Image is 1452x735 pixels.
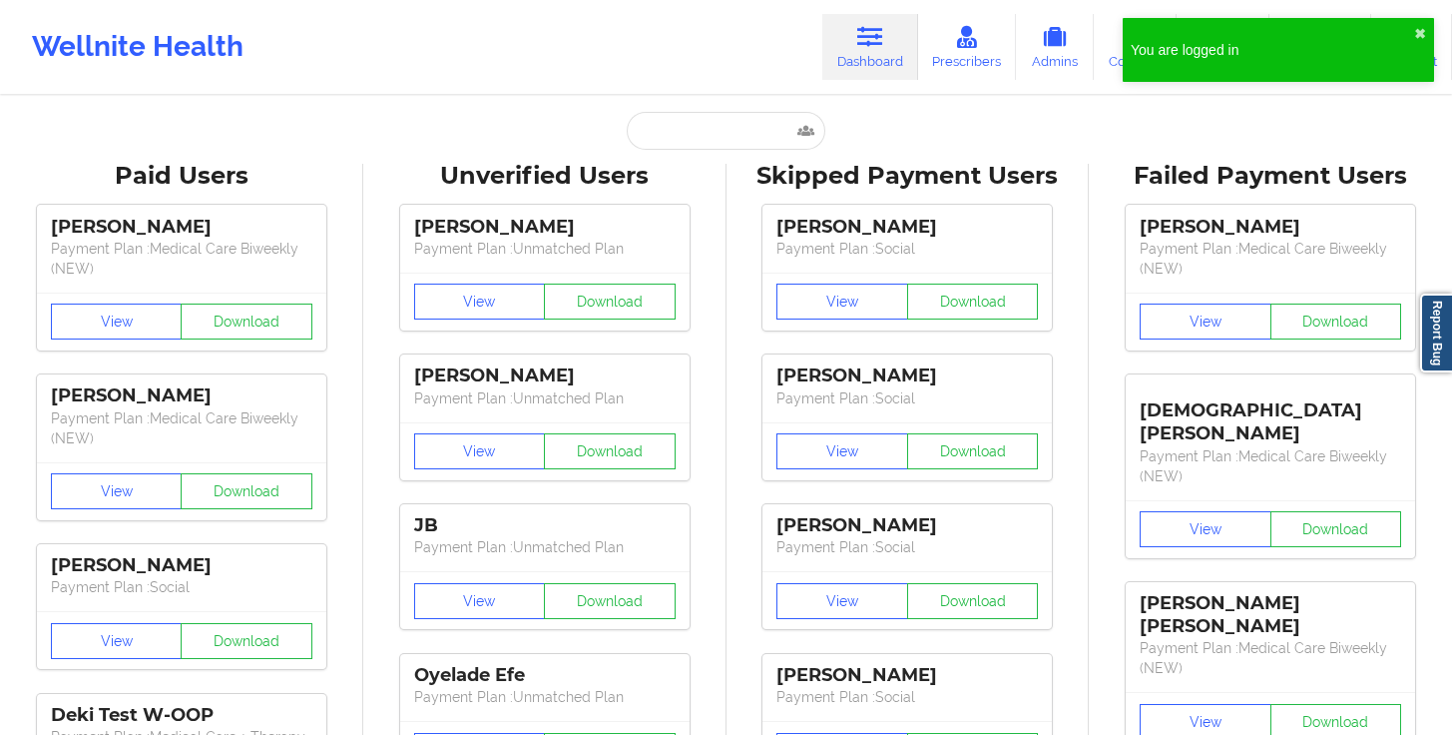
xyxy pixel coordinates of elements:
button: Download [544,284,676,320]
button: View [776,433,908,469]
div: Oyelade Efe [414,664,676,687]
div: [PERSON_NAME] [776,514,1038,537]
button: View [1140,304,1271,340]
div: [PERSON_NAME] [51,384,312,407]
div: Failed Payment Users [1103,161,1438,192]
p: Payment Plan : Medical Care Biweekly (NEW) [1140,446,1401,486]
p: Payment Plan : Medical Care Biweekly (NEW) [51,408,312,448]
button: View [414,433,546,469]
p: Payment Plan : Unmatched Plan [414,388,676,408]
button: Download [907,433,1039,469]
p: Payment Plan : Social [776,388,1038,408]
button: Download [1270,511,1402,547]
button: View [776,284,908,320]
p: Payment Plan : Social [776,537,1038,557]
button: View [776,583,908,619]
p: Payment Plan : Social [776,239,1038,259]
button: Download [907,583,1039,619]
div: [DEMOGRAPHIC_DATA][PERSON_NAME] [1140,384,1401,445]
a: Dashboard [822,14,918,80]
p: Payment Plan : Unmatched Plan [414,537,676,557]
a: Coaches [1094,14,1177,80]
a: Report Bug [1420,294,1452,372]
p: Payment Plan : Social [776,687,1038,707]
div: You are logged in [1131,40,1414,60]
div: [PERSON_NAME] [776,216,1038,239]
div: Paid Users [14,161,349,192]
button: View [414,284,546,320]
p: Payment Plan : Medical Care Biweekly (NEW) [1140,638,1401,678]
button: Download [1270,304,1402,340]
button: Download [544,433,676,469]
button: View [414,583,546,619]
div: [PERSON_NAME] [776,365,1038,387]
button: Download [544,583,676,619]
div: [PERSON_NAME] [1140,216,1401,239]
div: [PERSON_NAME] [51,216,312,239]
button: View [51,623,183,659]
div: Deki Test W-OOP [51,704,312,727]
button: Download [181,623,312,659]
button: Download [907,284,1039,320]
a: Prescribers [918,14,1017,80]
div: Unverified Users [377,161,713,192]
div: [PERSON_NAME] [414,365,676,387]
p: Payment Plan : Unmatched Plan [414,687,676,707]
button: View [51,473,183,509]
div: [PERSON_NAME] [51,554,312,577]
div: [PERSON_NAME] [PERSON_NAME] [1140,592,1401,638]
div: [PERSON_NAME] [414,216,676,239]
p: Payment Plan : Social [51,577,312,597]
button: Download [181,473,312,509]
div: Skipped Payment Users [740,161,1076,192]
button: close [1414,26,1426,42]
a: Admins [1016,14,1094,80]
p: Payment Plan : Medical Care Biweekly (NEW) [1140,239,1401,279]
p: Payment Plan : Medical Care Biweekly (NEW) [51,239,312,279]
button: Download [181,304,312,340]
button: View [1140,511,1271,547]
div: [PERSON_NAME] [776,664,1038,687]
p: Payment Plan : Unmatched Plan [414,239,676,259]
div: JB [414,514,676,537]
button: View [51,304,183,340]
